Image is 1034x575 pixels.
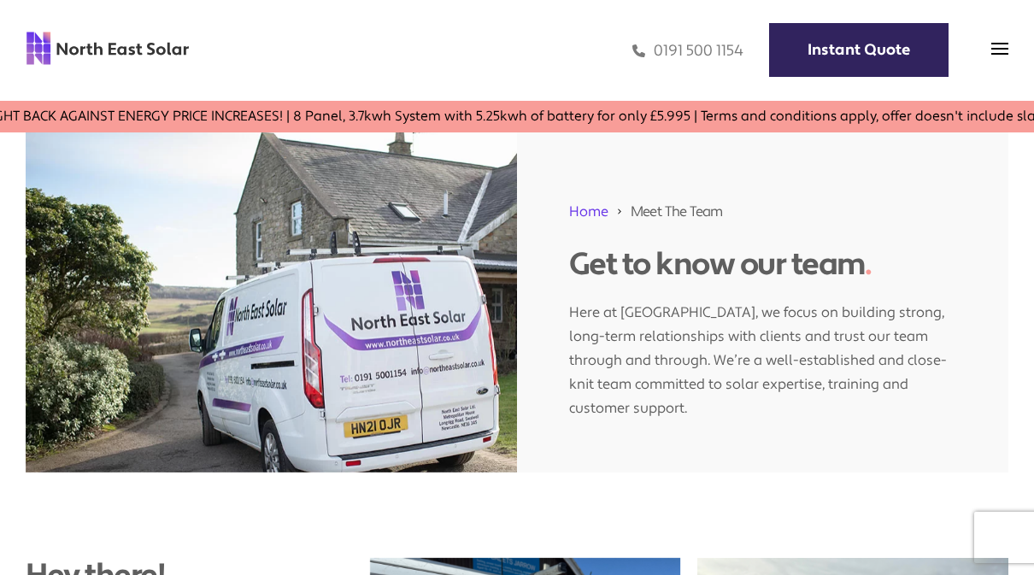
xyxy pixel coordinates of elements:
a: Instant Quote [769,23,949,77]
h1: Get to know our team [569,247,957,285]
img: north east solar logo [26,31,190,66]
img: 211688_forward_arrow_icon.svg [615,202,624,221]
a: 0191 500 1154 [632,41,743,61]
span: . [865,245,872,285]
img: phone icon [632,41,645,61]
img: NE SOLAR VAN [26,132,517,472]
p: Here at [GEOGRAPHIC_DATA], we focus on building strong, long-term relationships with clients and ... [569,284,957,420]
img: menu icon [991,40,1008,57]
span: Meet The Team [631,202,723,221]
a: Home [569,202,608,220]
